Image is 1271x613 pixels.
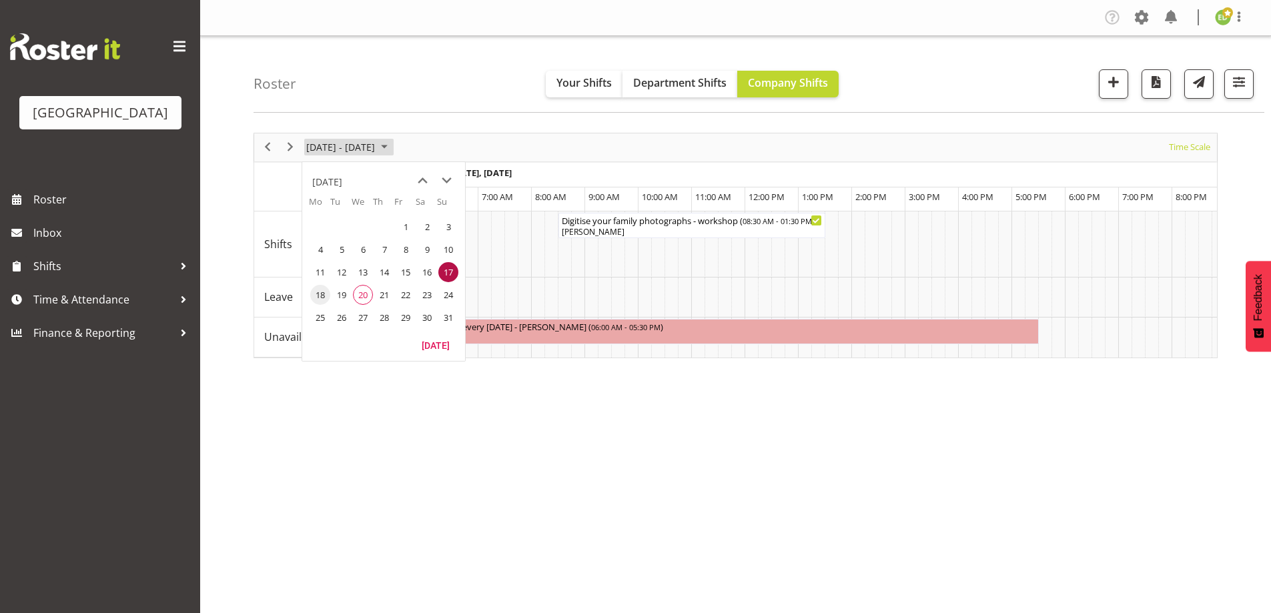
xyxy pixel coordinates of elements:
[437,261,458,283] td: Sunday, August 17, 2025
[558,213,825,238] div: Shifts"s event - Digitise your family photographs - workshop Begin From Sunday, August 17, 2025 a...
[417,239,437,259] span: Saturday, August 9, 2025
[374,285,394,305] span: Thursday, August 21, 2025
[410,169,434,193] button: previous month
[259,139,277,155] button: Previous
[417,217,437,237] span: Saturday, August 2, 2025
[438,262,458,282] span: Sunday, August 17, 2025
[434,169,458,193] button: next month
[1176,191,1207,203] span: 8:00 PM
[416,195,437,215] th: Sa
[417,285,437,305] span: Saturday, August 23, 2025
[305,139,376,155] span: [DATE] - [DATE]
[279,133,302,161] div: next period
[254,211,447,277] td: Shifts resource
[588,191,620,203] span: 9:00 AM
[256,133,279,161] div: previous period
[562,226,822,238] div: [PERSON_NAME]
[10,33,120,60] img: Rosterit website logo
[748,75,828,90] span: Company Shifts
[438,285,458,305] span: Sunday, August 24, 2025
[396,308,416,328] span: Friday, August 29, 2025
[264,289,293,305] span: Leave
[374,239,394,259] span: Thursday, August 7, 2025
[33,223,193,243] span: Inbox
[1099,69,1128,99] button: Add a new shift
[425,319,1039,344] div: Unavailability"s event - Repeats every sunday - Richard Freeman Begin From Sunday, August 17, 202...
[352,195,373,215] th: We
[396,285,416,305] span: Friday, August 22, 2025
[438,308,458,328] span: Sunday, August 31, 2025
[254,133,1218,358] div: Timeline Week of August 17, 2025
[394,195,416,215] th: Fr
[1015,191,1047,203] span: 5:00 PM
[1252,274,1264,321] span: Feedback
[642,191,678,203] span: 10:00 AM
[535,191,566,203] span: 8:00 AM
[1122,191,1154,203] span: 7:00 PM
[254,277,447,318] td: Leave resource
[909,191,940,203] span: 3:00 PM
[312,169,342,195] div: title
[353,262,373,282] span: Wednesday, August 13, 2025
[309,195,330,215] th: Mo
[310,262,330,282] span: Monday, August 11, 2025
[417,308,437,328] span: Saturday, August 30, 2025
[482,191,513,203] span: 7:00 AM
[310,285,330,305] span: Monday, August 18, 2025
[737,71,839,97] button: Company Shifts
[332,239,352,259] span: Tuesday, August 5, 2025
[1168,139,1212,155] span: Time Scale
[1224,69,1254,99] button: Filter Shifts
[330,195,352,215] th: Tu
[254,318,447,358] td: Unavailability resource
[1167,139,1213,155] button: Time Scale
[743,215,812,226] span: 08:30 AM - 01:30 PM
[428,320,1035,333] div: Repeats every [DATE] - [PERSON_NAME] ( )
[310,308,330,328] span: Monday, August 25, 2025
[855,191,887,203] span: 2:00 PM
[353,285,373,305] span: Wednesday, August 20, 2025
[1246,261,1271,352] button: Feedback - Show survey
[1069,191,1100,203] span: 6:00 PM
[437,195,458,215] th: Su
[33,289,173,310] span: Time & Attendance
[33,103,168,123] div: [GEOGRAPHIC_DATA]
[254,76,296,91] h4: Roster
[264,236,292,252] span: Shifts
[374,308,394,328] span: Thursday, August 28, 2025
[451,167,512,179] span: [DATE], [DATE]
[633,75,727,90] span: Department Shifts
[438,217,458,237] span: Sunday, August 3, 2025
[373,195,394,215] th: Th
[1215,9,1231,25] img: emma-dowman11789.jpg
[396,262,416,282] span: Friday, August 15, 2025
[282,139,300,155] button: Next
[33,323,173,343] span: Finance & Reporting
[304,139,394,155] button: August 2025
[264,329,332,345] span: Unavailability
[374,262,394,282] span: Thursday, August 14, 2025
[396,217,416,237] span: Friday, August 1, 2025
[417,262,437,282] span: Saturday, August 16, 2025
[591,322,661,332] span: 06:00 AM - 05:30 PM
[1142,69,1171,99] button: Download a PDF of the roster according to the set date range.
[310,239,330,259] span: Monday, August 4, 2025
[622,71,737,97] button: Department Shifts
[413,336,458,354] button: Today
[695,191,731,203] span: 11:00 AM
[302,133,396,161] div: August 11 - 17, 2025
[33,189,193,209] span: Roster
[1184,69,1214,99] button: Send a list of all shifts for the selected filtered period to all rostered employees.
[353,239,373,259] span: Wednesday, August 6, 2025
[962,191,993,203] span: 4:00 PM
[546,71,622,97] button: Your Shifts
[332,262,352,282] span: Tuesday, August 12, 2025
[562,213,822,227] div: Digitise your family photographs - workshop ( )
[396,239,416,259] span: Friday, August 8, 2025
[802,191,833,203] span: 1:00 PM
[438,239,458,259] span: Sunday, August 10, 2025
[556,75,612,90] span: Your Shifts
[749,191,785,203] span: 12:00 PM
[332,308,352,328] span: Tuesday, August 26, 2025
[353,308,373,328] span: Wednesday, August 27, 2025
